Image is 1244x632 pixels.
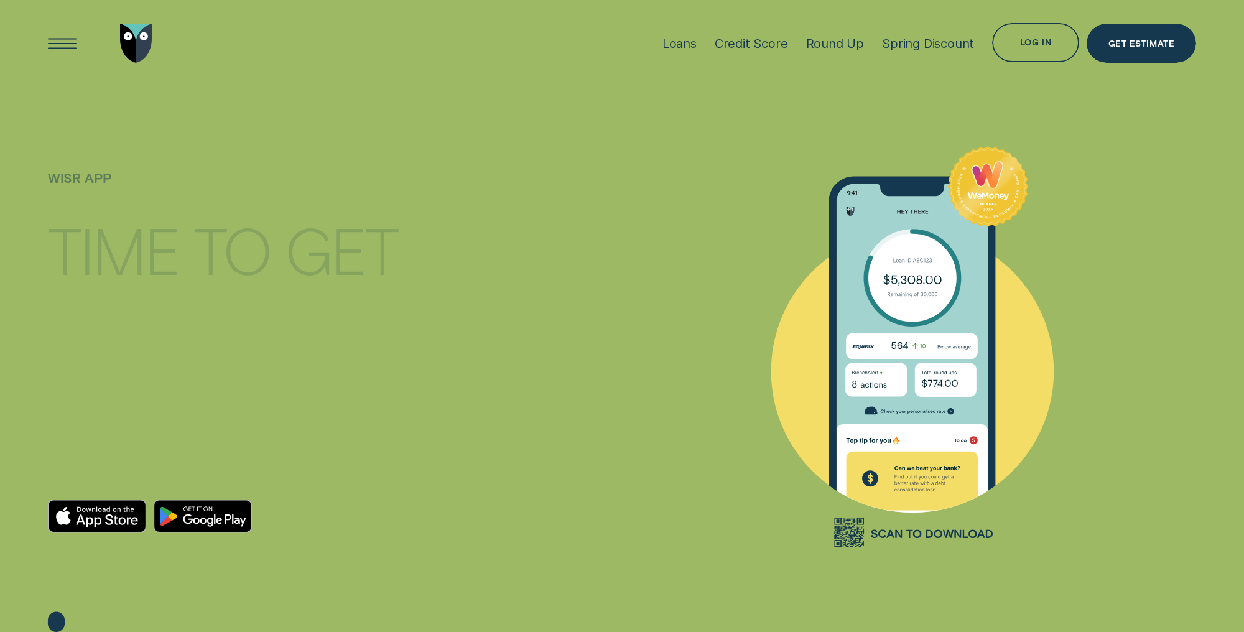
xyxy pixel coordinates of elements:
button: Log in [992,23,1079,62]
div: GET [285,219,397,279]
div: Credit Score [715,36,788,51]
div: TO [193,219,270,279]
a: Get Estimate [1087,24,1197,63]
div: Loans [662,36,697,51]
a: Download on the App Store [48,500,146,533]
h1: WISR APP [48,170,424,210]
button: Open Menu [43,24,82,63]
div: Round Up [806,36,864,51]
div: TIME [48,219,179,279]
div: Spring Discount [882,36,974,51]
a: Android App on Google Play [154,500,252,533]
img: Wisr [120,24,152,63]
h4: TIME TO GET YOUR MONEY ORGANISED [48,195,424,376]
